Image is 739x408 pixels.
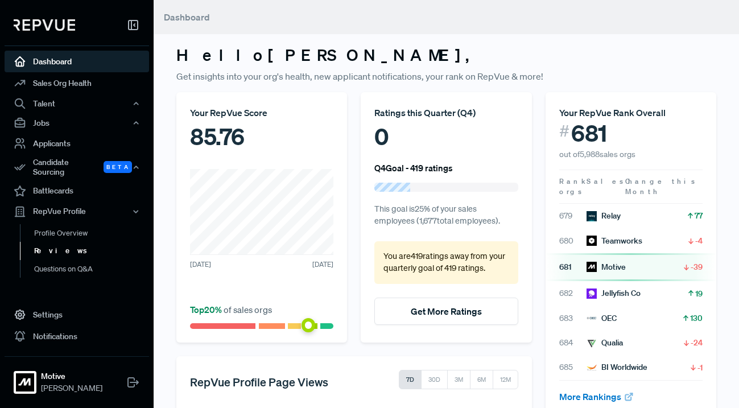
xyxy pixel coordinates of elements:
[312,259,333,270] span: [DATE]
[447,370,470,389] button: 3M
[587,262,597,272] img: Motive
[470,370,493,389] button: 6M
[559,337,587,349] span: 684
[587,236,597,246] img: Teamworks
[587,362,597,373] img: BI Worldwide
[695,288,703,299] span: 19
[690,312,703,324] span: 130
[14,19,75,31] img: RepVue
[190,304,272,315] span: of sales orgs
[587,211,597,221] img: Relay
[5,180,149,202] a: Battlecards
[5,51,149,72] a: Dashboard
[20,260,164,278] a: Questions on Q&A
[587,210,621,222] div: Relay
[559,210,587,222] span: 679
[587,337,623,349] div: Qualia
[374,106,518,119] div: Ratings this Quarter ( Q4 )
[421,370,448,389] button: 30D
[559,176,587,187] span: Rank
[190,119,333,154] div: 85.76
[20,224,164,242] a: Profile Overview
[5,94,149,113] button: Talent
[559,261,587,273] span: 681
[5,356,149,399] a: MotiveMotive[PERSON_NAME]
[399,370,422,389] button: 7D
[5,72,149,94] a: Sales Org Health
[559,107,666,118] span: Your RepVue Rank Overall
[587,235,642,247] div: Teamworks
[5,304,149,325] a: Settings
[559,119,569,143] span: #
[493,370,518,389] button: 12M
[190,375,328,389] h5: RepVue Profile Page Views
[190,304,224,315] span: Top 20 %
[571,119,607,147] span: 681
[587,312,617,324] div: OEC
[587,313,597,323] img: OEC
[559,149,635,159] span: out of 5,988 sales orgs
[176,69,716,83] p: Get insights into your org's health, new applicant notifications, your rank on RepVue & more!
[20,242,164,260] a: Reviews
[587,287,641,299] div: Jellyfish Co
[374,163,453,173] h6: Q4 Goal - 419 ratings
[374,119,518,154] div: 0
[104,161,132,173] span: Beta
[559,361,587,373] span: 685
[16,373,34,391] img: Motive
[587,361,647,373] div: BI Worldwide
[559,176,625,196] span: Sales orgs
[695,235,703,246] span: -4
[691,337,703,348] span: -24
[190,259,211,270] span: [DATE]
[41,370,102,382] strong: Motive
[5,202,149,221] button: RepVue Profile
[5,154,149,180] button: Candidate Sourcing Beta
[5,133,149,154] a: Applicants
[5,154,149,180] div: Candidate Sourcing
[587,261,626,273] div: Motive
[374,298,518,325] button: Get More Ratings
[559,312,587,324] span: 683
[559,287,587,299] span: 682
[697,362,703,373] span: -1
[625,176,697,196] span: Change this Month
[587,289,597,299] img: Jellyfish Co
[374,203,518,228] p: This goal is 25 % of your sales employees ( 1,677 total employees).
[587,338,597,348] img: Qualia
[695,210,703,221] span: 77
[691,261,703,273] span: -39
[164,11,210,23] span: Dashboard
[41,382,102,394] span: [PERSON_NAME]
[383,250,509,275] p: You are 419 ratings away from your quarterly goal of 419 ratings .
[5,325,149,347] a: Notifications
[5,113,149,133] button: Jobs
[559,391,634,402] a: More Rankings
[176,46,716,65] h3: Hello [PERSON_NAME] ,
[190,106,333,119] div: Your RepVue Score
[559,235,587,247] span: 680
